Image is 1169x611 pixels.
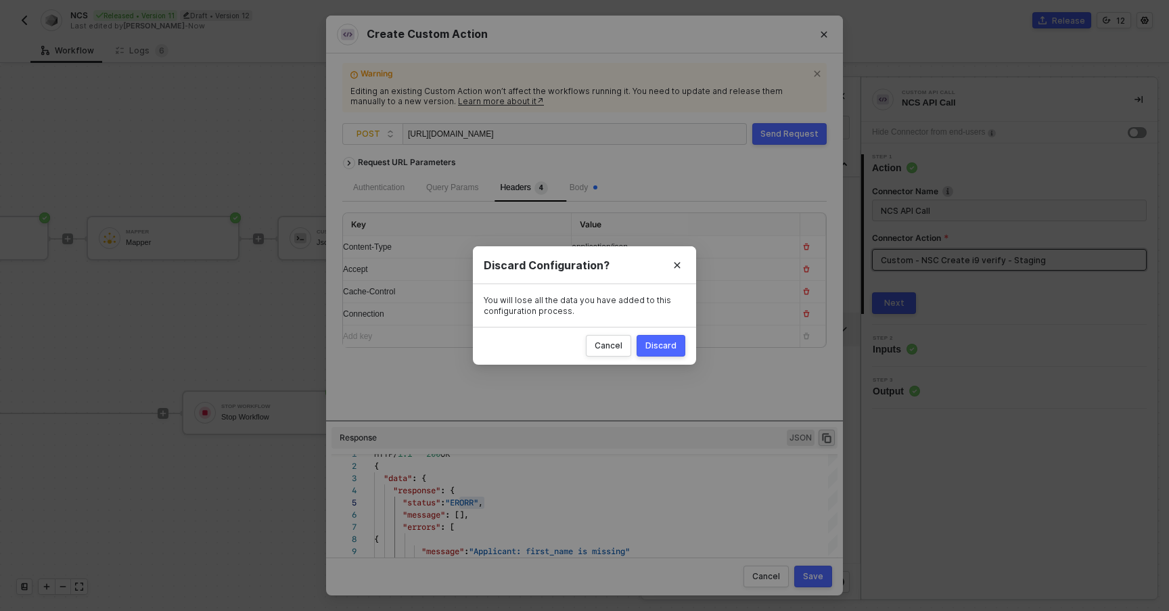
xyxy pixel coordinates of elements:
div: Send Request [760,129,819,139]
span: { [374,533,379,545]
div: 9 [331,545,357,558]
span: : { [412,472,426,484]
img: integration-icon [341,28,354,41]
span: "message" [421,545,464,558]
sup: 4 [534,181,548,195]
div: 7 [331,521,357,533]
th: Key [343,213,572,237]
div: 8 [331,533,357,545]
span: Connection [343,309,384,319]
span: "status" [403,496,440,509]
span: HTTP/ [374,447,398,460]
div: Discard [645,340,677,351]
button: Cancel [743,566,789,587]
span: "message" [403,508,445,521]
span: Cache-Control [343,287,395,296]
span: Content-Type [343,242,392,252]
div: Request URL Parameters [351,150,463,175]
button: Cancel [586,335,631,357]
span: Headers [500,183,547,192]
textarea: Editor content;Press Alt+F1 for Accessibility Options. [484,497,485,509]
a: Learn more about it↗ [458,96,544,106]
div: Cancel [752,571,780,582]
th: Value [572,213,800,237]
span: Warning [361,68,808,83]
span: { [374,459,379,472]
button: Close [658,246,696,284]
span: "ERORR" [445,496,478,509]
span: : [ [440,520,455,533]
button: Save [794,566,832,587]
span: : [464,545,469,558]
span: Query Params [426,183,478,192]
button: Send Request [752,123,827,145]
div: Discard Configuration? [484,258,685,272]
span: Accept [343,265,368,274]
button: Discard [637,335,685,357]
div: [URL][DOMAIN_NAME] [408,124,543,145]
span: "Applicant: first_name is missing" [469,545,630,558]
span: Body [570,183,597,192]
div: 4 [331,484,357,497]
span: icon-copy-paste [821,432,833,444]
div: Save [803,571,823,582]
button: Close [805,16,843,53]
span: "errors" [403,520,440,533]
div: Create Custom Action [337,24,832,45]
span: "data" [384,472,412,484]
div: 2 [331,460,357,472]
div: Authentication [353,181,405,194]
span: "response" [393,484,440,497]
div: 6 [331,509,357,521]
span: 1.1 [398,447,412,460]
div: 3 [331,472,357,484]
div: 5 [331,497,357,509]
div: Response [340,432,377,443]
span: JSON [787,430,815,446]
span: , [478,496,483,509]
span: OK [440,447,450,460]
span: 4 [539,184,543,191]
span: POST [357,124,394,144]
span: : { [440,484,455,497]
div: Cancel [595,340,622,351]
span: icon-close [813,67,824,78]
div: Editing an existing Custom Action won’t affect the workflows running it. You need to update and r... [350,86,819,107]
div: You will lose all the data you have added to this configuration process. [484,295,685,316]
span: application/json [572,242,628,252]
div: 1 [331,448,357,460]
span: 200 [426,447,440,460]
span: : [440,496,445,509]
span: : [], [445,508,469,521]
span: icon-arrow-right [344,161,354,166]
